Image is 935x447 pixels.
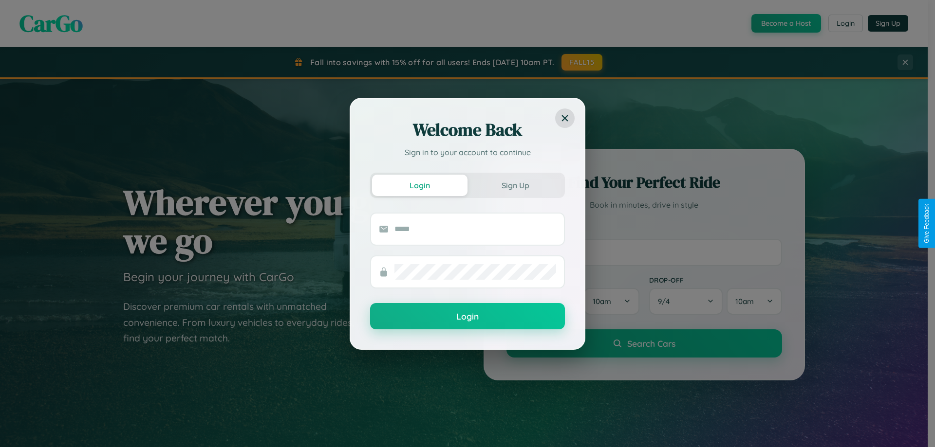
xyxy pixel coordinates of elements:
[370,118,565,142] h2: Welcome Back
[370,303,565,329] button: Login
[372,175,467,196] button: Login
[923,204,930,243] div: Give Feedback
[370,146,565,158] p: Sign in to your account to continue
[467,175,563,196] button: Sign Up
